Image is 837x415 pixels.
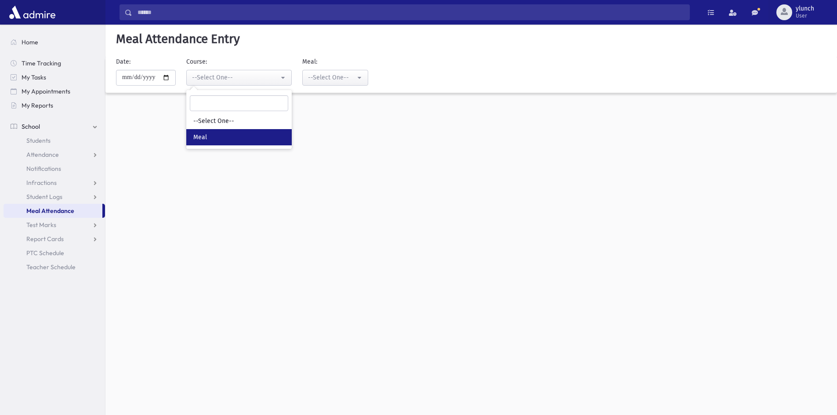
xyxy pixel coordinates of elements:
a: School [4,119,105,134]
input: Search [190,95,288,111]
span: Test Marks [26,221,56,229]
label: Meal: [302,57,317,66]
span: Meal [193,133,207,142]
h5: Meal Attendance Entry [112,32,830,47]
span: My Reports [22,101,53,109]
button: --Select One-- [302,70,368,86]
span: Infractions [26,179,57,187]
span: Students [26,137,51,144]
a: Infractions [4,176,105,190]
span: Meal Attendance [26,207,74,215]
div: --Select One-- [308,73,355,82]
a: Home [4,35,105,49]
label: Course: [186,57,207,66]
a: Students [4,134,105,148]
img: AdmirePro [7,4,58,21]
a: PTC Schedule [4,246,105,260]
span: My Tasks [22,73,46,81]
span: Attendance [26,151,59,159]
a: My Reports [4,98,105,112]
span: Student Logs [26,193,62,201]
input: Search [132,4,689,20]
span: Notifications [26,165,61,173]
div: --Select One-- [192,73,279,82]
a: Attendance [4,148,105,162]
a: Meal Attendance [4,204,102,218]
a: Test Marks [4,218,105,232]
a: My Tasks [4,70,105,84]
span: Report Cards [26,235,64,243]
span: PTC Schedule [26,249,64,257]
span: My Appointments [22,87,70,95]
span: User [796,12,814,19]
span: --Select One-- [193,117,234,126]
span: School [22,123,40,130]
span: Home [22,38,38,46]
button: --Select One-- [186,70,292,86]
a: Notifications [4,162,105,176]
a: Teacher Schedule [4,260,105,274]
span: Teacher Schedule [26,263,76,271]
a: Student Logs [4,190,105,204]
a: Time Tracking [4,56,105,70]
a: Report Cards [4,232,105,246]
span: Time Tracking [22,59,61,67]
a: My Appointments [4,84,105,98]
label: Date: [116,57,130,66]
span: ylunch [796,5,814,12]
